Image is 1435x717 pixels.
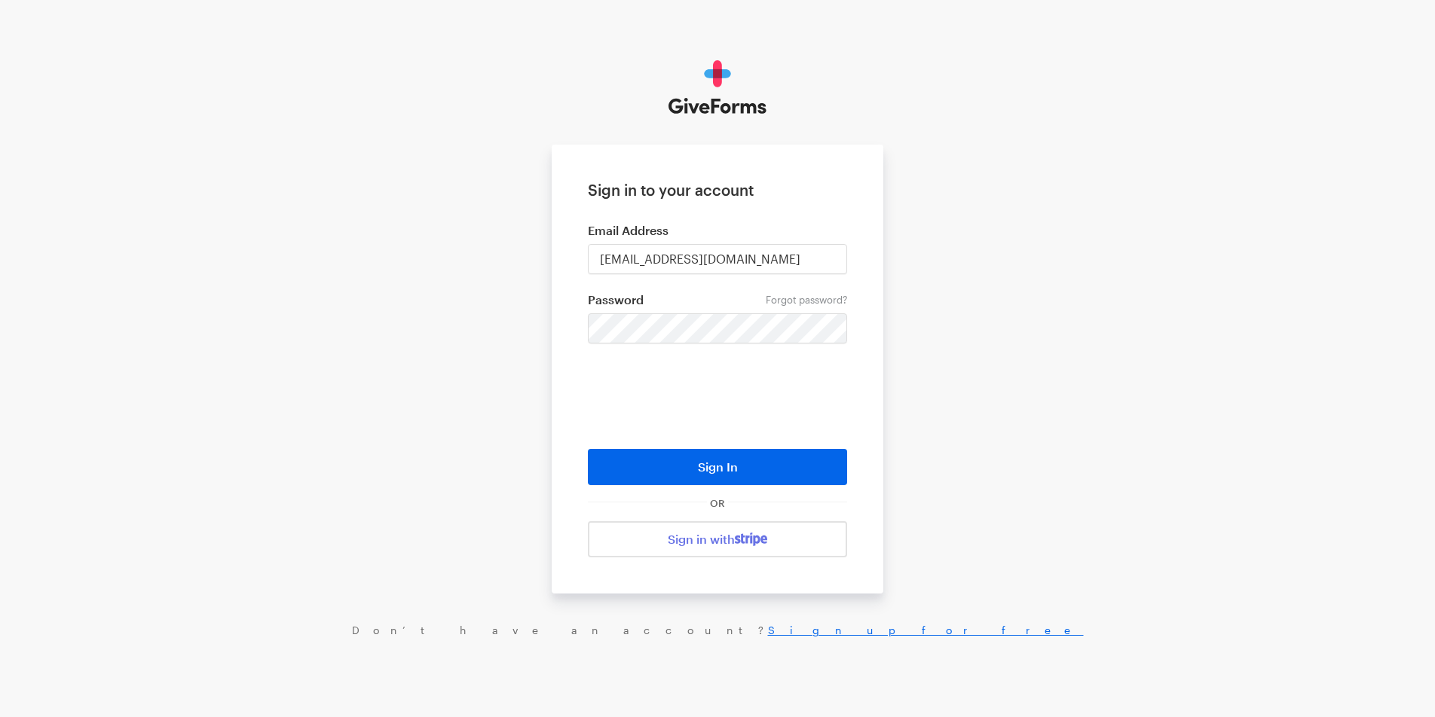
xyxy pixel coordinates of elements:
img: GiveForms [669,60,767,114]
div: Don’t have an account? [15,624,1420,637]
label: Password [588,292,847,307]
a: Sign up for free [768,624,1084,636]
label: Email Address [588,223,847,238]
span: OR [707,497,728,509]
a: Forgot password? [766,294,847,306]
img: stripe-07469f1003232ad58a8838275b02f7af1ac9ba95304e10fa954b414cd571f63b.svg [735,532,767,546]
iframe: reCAPTCHA [603,366,832,425]
button: Sign In [588,449,847,485]
a: Sign in with [588,521,847,557]
h1: Sign in to your account [588,181,847,199]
